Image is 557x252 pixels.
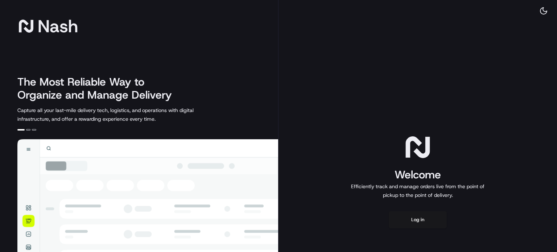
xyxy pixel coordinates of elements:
[348,168,487,182] h1: Welcome
[348,182,487,199] p: Efficiently track and manage orders live from the point of pickup to the point of delivery.
[17,75,180,102] h2: The Most Reliable Way to Organize and Manage Delivery
[38,19,78,33] span: Nash
[17,106,226,123] p: Capture all your last-mile delivery tech, logistics, and operations with digital infrastructure, ...
[389,211,447,228] button: Log in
